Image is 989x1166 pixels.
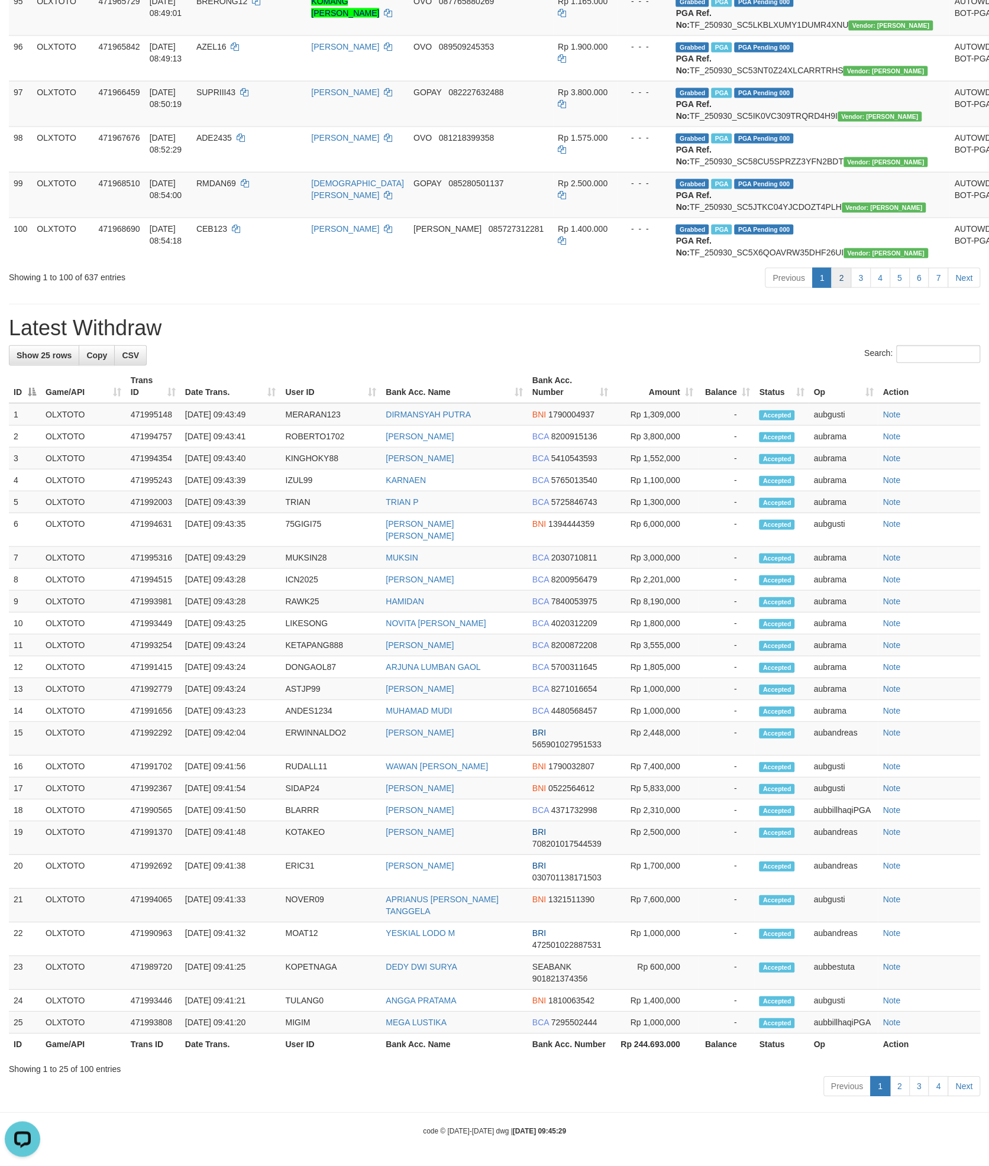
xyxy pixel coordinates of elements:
[558,133,607,142] span: Rp 1.575.000
[883,762,900,771] a: Note
[809,591,878,613] td: aubrama
[114,345,147,365] a: CSV
[99,179,140,188] span: 471968510
[676,99,711,121] b: PGA Ref. No:
[698,403,755,426] td: -
[843,157,928,167] span: Vendor URL: https://secure5.1velocity.biz
[386,827,454,837] a: [PERSON_NAME]
[948,1076,980,1096] a: Next
[413,224,481,234] span: [PERSON_NAME]
[878,370,980,403] th: Action
[759,498,794,508] span: Accepted
[9,267,403,283] div: Showing 1 to 100 of 637 entries
[671,81,949,127] td: TF_250930_SC5IK0VC309TRQRD4H9I
[386,662,480,672] a: ARJUNA LUMBAN GAOL
[870,1076,890,1096] a: 1
[551,432,597,441] span: Copy 8200915136 to clipboard
[9,316,980,340] h1: Latest Withdraw
[386,762,488,771] a: WAWAN [PERSON_NAME]
[150,88,182,109] span: [DATE] 08:50:19
[613,547,698,569] td: Rp 3,000,000
[9,403,41,426] td: 1
[32,172,93,218] td: OLXTOTO
[311,133,379,142] a: [PERSON_NAME]
[9,35,32,81] td: 96
[196,224,227,234] span: CEB123
[532,519,546,529] span: BNI
[41,448,126,469] td: OLXTOTO
[126,448,180,469] td: 471994354
[9,172,32,218] td: 99
[17,351,72,360] span: Show 25 rows
[759,597,794,607] span: Accepted
[548,410,594,419] span: Copy 1790004937 to clipboard
[883,618,900,628] a: Note
[386,575,454,584] a: [PERSON_NAME]
[734,225,793,235] span: PGA Pending
[386,519,454,540] a: [PERSON_NAME] [PERSON_NAME]
[909,1076,929,1096] a: 3
[883,783,900,793] a: Note
[883,805,900,815] a: Note
[890,268,910,288] a: 5
[180,547,281,569] td: [DATE] 09:43:29
[676,145,711,166] b: PGA Ref. No:
[9,127,32,172] td: 98
[532,618,549,628] span: BCA
[532,553,549,562] span: BCA
[41,547,126,569] td: OLXTOTO
[851,268,871,288] a: 3
[386,962,457,971] a: DEDY DWI SURYA
[280,513,381,547] td: 75GIGI75
[9,218,32,263] td: 100
[671,218,949,263] td: TF_250930_SC5X6QOAVRW35DHF26UI
[809,469,878,491] td: aubrama
[896,345,980,363] input: Search:
[698,426,755,448] td: -
[32,35,93,81] td: OLXTOTO
[180,613,281,634] td: [DATE] 09:43:25
[448,88,503,97] span: Copy 082227632488 to clipboard
[676,88,709,98] span: Grabbed
[280,403,381,426] td: MERARAN123
[842,203,926,213] span: Vendor URL: https://secure5.1velocity.biz
[711,134,732,144] span: Marked by aubrezazulfa
[754,370,809,403] th: Status: activate to sort column ascending
[386,618,486,628] a: NOVITA [PERSON_NAME]
[698,513,755,547] td: -
[809,547,878,569] td: aubrama
[386,895,499,916] a: APRIANUS [PERSON_NAME] TANGGELA
[698,469,755,491] td: -
[676,179,709,189] span: Grabbed
[809,491,878,513] td: aubrama
[613,469,698,491] td: Rp 1,100,000
[883,475,900,485] a: Note
[734,134,793,144] span: PGA Pending
[150,133,182,154] span: [DATE] 08:52:29
[280,591,381,613] td: RAWK25
[9,81,32,127] td: 97
[126,469,180,491] td: 471995243
[413,42,432,51] span: OVO
[883,662,900,672] a: Note
[883,962,900,971] a: Note
[676,225,709,235] span: Grabbed
[548,519,594,529] span: Copy 1394444359 to clipboard
[386,996,456,1005] a: ANGGA PRATAMA
[622,223,667,235] div: - - -
[386,706,452,715] a: MUHAMAD MUDI
[280,448,381,469] td: KINGHOKY88
[439,42,494,51] span: Copy 089509245353 to clipboard
[613,370,698,403] th: Amount: activate to sort column ascending
[180,426,281,448] td: [DATE] 09:43:41
[386,432,454,441] a: [PERSON_NAME]
[883,928,900,938] a: Note
[812,268,832,288] a: 1
[9,547,41,569] td: 7
[180,569,281,591] td: [DATE] 09:43:28
[9,513,41,547] td: 6
[698,569,755,591] td: -
[809,613,878,634] td: aubrama
[759,410,794,420] span: Accepted
[311,179,404,200] a: [DEMOGRAPHIC_DATA][PERSON_NAME]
